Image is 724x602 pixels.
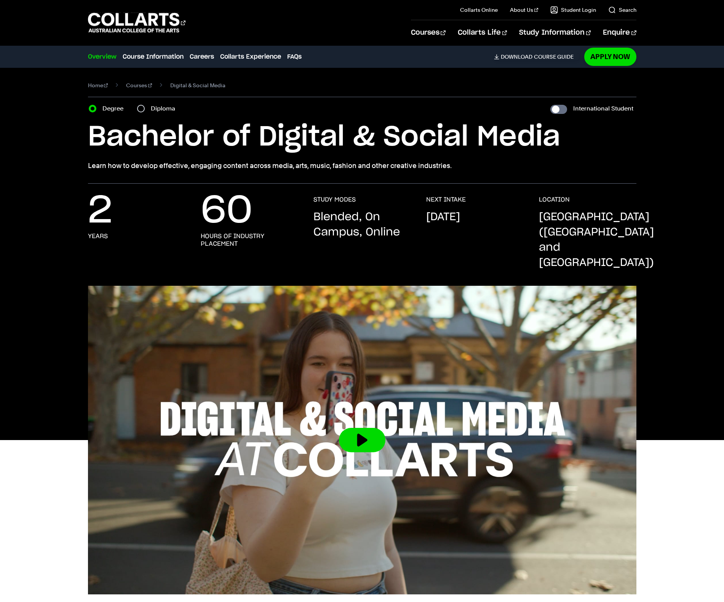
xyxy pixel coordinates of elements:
a: Home [88,80,108,91]
h1: Bachelor of Digital & Social Media [88,120,636,154]
a: Student Login [550,6,596,14]
span: Download [501,53,532,60]
a: Overview [88,52,117,61]
p: Blended, On Campus, Online [313,210,411,240]
a: DownloadCourse Guide [494,53,580,60]
h3: NEXT INTAKE [426,196,466,203]
a: Courses [126,80,152,91]
p: [DATE] [426,210,460,225]
div: Go to homepage [88,12,185,34]
a: Careers [190,52,214,61]
p: [GEOGRAPHIC_DATA] ([GEOGRAPHIC_DATA] and [GEOGRAPHIC_DATA]) [539,210,654,271]
a: Course Information [123,52,184,61]
a: Study Information [519,20,591,45]
a: Enquire [603,20,636,45]
a: FAQs [287,52,302,61]
a: Collarts Experience [220,52,281,61]
label: Diploma [151,103,180,114]
a: Collarts Online [460,6,498,14]
p: 60 [201,196,253,226]
a: About Us [510,6,538,14]
span: Digital & Social Media [170,80,225,91]
a: Search [608,6,636,14]
a: Courses [411,20,446,45]
a: Collarts Life [458,20,507,45]
p: Learn how to develop effective, engaging content across media, arts, music, fashion and other cre... [88,160,636,171]
img: Video thumbnail [88,286,636,594]
h3: LOCATION [539,196,570,203]
h3: years [88,232,108,240]
label: International Student [573,103,633,114]
label: Degree [102,103,128,114]
a: Apply Now [584,48,636,66]
h3: hours of industry placement [201,232,298,248]
h3: STUDY MODES [313,196,356,203]
p: 2 [88,196,112,226]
